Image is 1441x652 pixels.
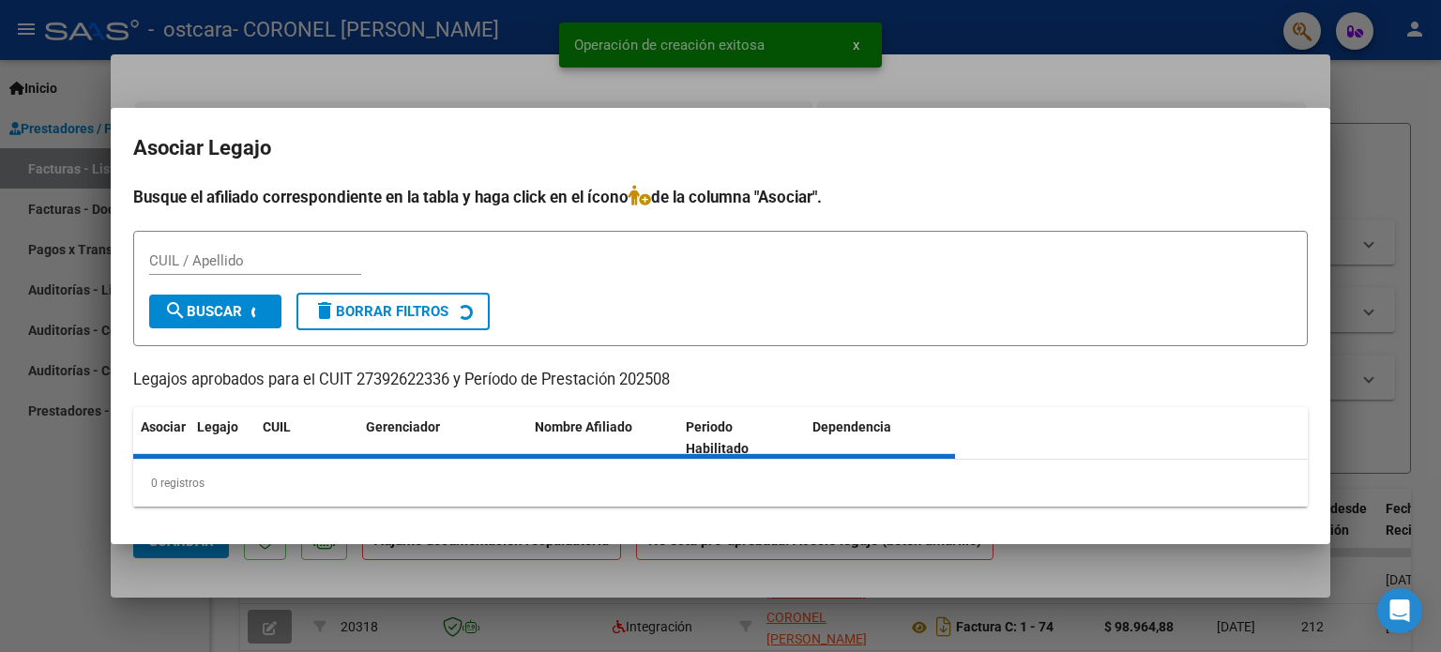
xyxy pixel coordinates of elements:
mat-icon: delete [313,299,336,322]
span: Legajo [197,419,238,434]
h2: Asociar Legajo [133,130,1308,166]
span: CUIL [263,419,291,434]
span: Periodo Habilitado [686,419,749,456]
mat-icon: search [164,299,187,322]
datatable-header-cell: Asociar [133,407,190,469]
span: Nombre Afiliado [535,419,632,434]
datatable-header-cell: Dependencia [805,407,956,469]
span: Asociar [141,419,186,434]
span: Buscar [164,303,242,320]
button: Buscar [149,295,281,328]
h4: Busque el afiliado correspondiente en la tabla y haga click en el ícono de la columna "Asociar". [133,185,1308,209]
datatable-header-cell: CUIL [255,407,358,469]
div: Open Intercom Messenger [1377,588,1422,633]
div: 0 registros [133,460,1308,507]
datatable-header-cell: Gerenciador [358,407,527,469]
datatable-header-cell: Periodo Habilitado [678,407,805,469]
span: Borrar Filtros [313,303,448,320]
span: Dependencia [812,419,891,434]
span: Gerenciador [366,419,440,434]
button: Borrar Filtros [296,293,490,330]
datatable-header-cell: Nombre Afiliado [527,407,678,469]
datatable-header-cell: Legajo [190,407,255,469]
p: Legajos aprobados para el CUIT 27392622336 y Período de Prestación 202508 [133,369,1308,392]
